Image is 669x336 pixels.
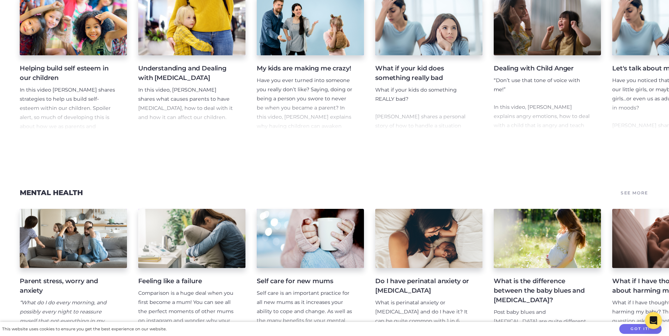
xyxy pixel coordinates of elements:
[20,276,116,295] h4: Parent stress, worry and anxiety
[138,86,234,122] p: In this video, [PERSON_NAME] shares what causes parents to have [MEDICAL_DATA], how to deal with ...
[645,312,662,329] div: Open Intercom Messenger
[257,276,353,286] h4: Self care for new mums
[138,276,234,286] h4: Feeling like a failure
[375,86,471,104] p: What if your kids do something REALLY bad?
[620,188,649,198] a: See More
[494,103,590,149] p: In this video, [PERSON_NAME] explains angry emotions, how to deal with a child that is angry and ...
[2,325,166,333] div: This website uses cookies to ensure you get the best experience on our website.
[494,76,590,94] p: “Don’t use that tone of voice with me!”
[619,324,662,334] button: Got it!
[257,64,353,73] h4: My kids are making me crazy!
[20,86,116,204] p: In this video [PERSON_NAME] shares strategies to help us build self-esteem within our children. S...
[257,76,353,158] p: Have you ever turned into someone you really don’t like? Saying, doing or being a person you swor...
[20,64,116,83] h4: Helping build self esteem in our children
[375,64,471,83] h4: What if your kid does something really bad
[494,64,590,73] h4: Dealing with Child Anger
[20,188,83,197] a: Mental Health
[375,276,471,295] h4: Do I have perinatal anxiety or [MEDICAL_DATA]
[138,64,234,83] h4: Understanding and Dealing with [MEDICAL_DATA]
[20,299,107,333] em: “What do I do every morning, and possibly every night to reassure myself that not everything in m...
[494,276,590,305] h4: What is the difference between the baby blues and [MEDICAL_DATA]?
[375,112,471,149] p: [PERSON_NAME] shares a personal story of how to handle a situation when your child does something...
